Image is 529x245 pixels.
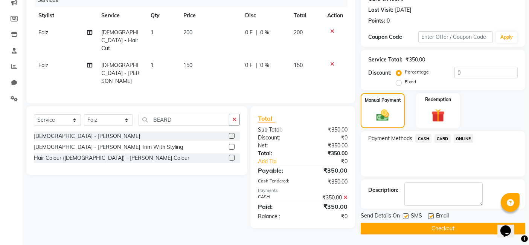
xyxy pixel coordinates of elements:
span: Total [258,115,275,122]
th: Price [179,7,241,24]
span: Faiz [38,29,48,36]
div: ₹350.00 [303,194,353,202]
input: Enter Offer / Coupon Code [418,31,493,43]
span: SMS [411,212,422,221]
span: 200 [183,29,192,36]
div: ₹350.00 [303,202,353,211]
div: Sub Total: [252,126,303,134]
div: Net: [252,142,303,150]
span: | [256,29,257,37]
div: [DEMOGRAPHIC_DATA] - [PERSON_NAME] Trim With Styling [34,143,183,151]
iframe: chat widget [497,215,521,237]
span: 150 [183,62,192,69]
div: ₹350.00 [303,150,353,158]
label: Manual Payment [365,97,401,104]
span: 0 F [245,29,253,37]
span: ONLINE [454,134,473,143]
div: ₹350.00 [406,56,425,64]
div: ₹0 [303,134,353,142]
th: Total [289,7,323,24]
label: Percentage [405,69,429,75]
span: CARD [434,134,451,143]
span: Payment Methods [368,135,412,142]
input: Search or Scan [139,114,229,126]
div: Payable: [252,166,303,175]
img: _gift.svg [427,107,449,124]
span: 0 F [245,61,253,69]
button: Apply [496,32,517,43]
div: Total: [252,150,303,158]
div: Points: [368,17,385,25]
div: ₹0 [311,158,354,165]
div: ₹350.00 [303,142,353,150]
span: [DEMOGRAPHIC_DATA] - [PERSON_NAME] [101,62,140,84]
div: Cash Tendered: [252,178,303,186]
div: Service Total: [368,56,402,64]
div: Paid: [252,202,303,211]
span: 1 [151,62,154,69]
div: Discount: [368,69,392,77]
div: ₹350.00 [303,178,353,186]
div: ₹350.00 [303,126,353,134]
span: 1 [151,29,154,36]
span: CASH [415,134,431,143]
div: CASH [252,194,303,202]
span: 0 % [260,29,269,37]
img: _cash.svg [372,108,393,123]
div: ₹0 [303,213,353,220]
th: Qty [146,7,179,24]
div: Description: [368,186,398,194]
label: Fixed [405,78,416,85]
div: ₹350.00 [303,166,353,175]
th: Disc [241,7,289,24]
th: Service [97,7,146,24]
span: Email [436,212,449,221]
button: Checkout [361,223,525,234]
a: Add Tip [252,158,311,165]
div: Last Visit: [368,6,393,14]
div: Payments [258,187,348,194]
div: [DEMOGRAPHIC_DATA] - [PERSON_NAME] [34,132,140,140]
span: Send Details On [361,212,400,221]
div: Discount: [252,134,303,142]
span: | [256,61,257,69]
div: Coupon Code [368,33,418,41]
span: [DEMOGRAPHIC_DATA] - Hair Cut [101,29,139,52]
div: [DATE] [395,6,411,14]
span: 150 [294,62,303,69]
span: Faiz [38,62,48,69]
div: 0 [387,17,390,25]
th: Action [323,7,348,24]
span: 0 % [260,61,269,69]
th: Stylist [34,7,97,24]
div: Hair Colour ([DEMOGRAPHIC_DATA]) - [PERSON_NAME] Colour [34,154,189,162]
span: 200 [294,29,303,36]
div: Balance : [252,213,303,220]
label: Redemption [425,96,451,103]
